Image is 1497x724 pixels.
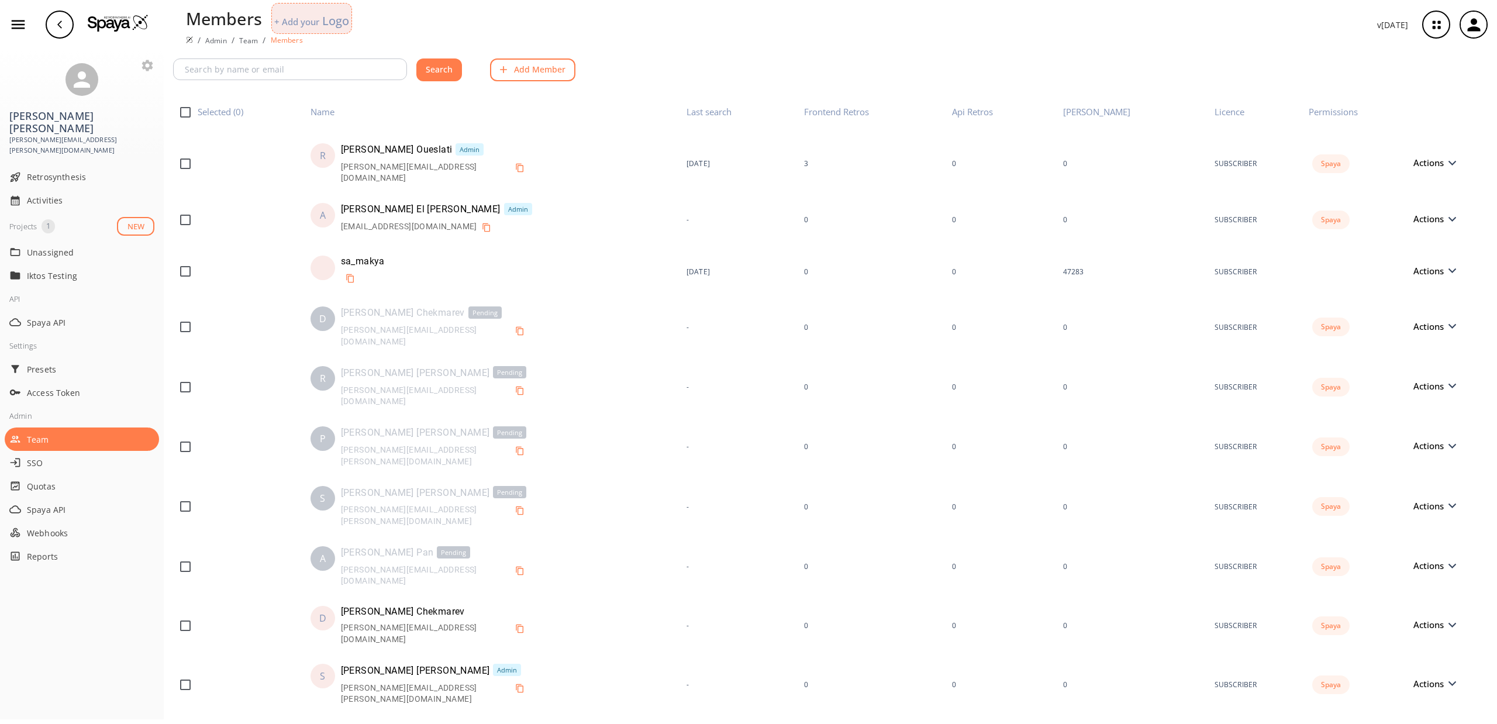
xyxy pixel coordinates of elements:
[341,444,511,467] div: [PERSON_NAME][EMAIL_ADDRESS][PERSON_NAME][DOMAIN_NAME]
[5,264,159,287] div: Iktos Testing
[1312,211,1350,229] div: Spaya
[5,498,159,521] div: Spaya API
[1205,246,1299,297] td: SUBSCRIBER
[341,161,511,184] div: [PERSON_NAME][EMAIL_ADDRESS][DOMAIN_NAME]
[341,564,511,587] div: [PERSON_NAME][EMAIL_ADDRESS][DOMAIN_NAME]
[5,474,159,498] div: Quotas
[511,619,529,638] button: Copy to clipboard
[27,363,154,375] span: Presets
[88,14,149,32] img: Logo Spaya
[320,434,326,443] div: P
[1413,680,1450,688] span: Actions
[493,426,526,439] div: Pending
[511,322,529,340] button: Copy to clipboard
[1312,616,1350,635] div: Spaya
[511,158,529,177] button: Copy to clipboard
[198,108,243,116] div: Selected ( 0 )
[27,316,154,329] span: Spaya API
[1312,675,1350,694] div: Spaya
[341,257,385,266] div: sa_makya
[477,218,496,237] button: Copy to clipboard
[341,682,511,705] div: [PERSON_NAME][EMAIL_ADDRESS][PERSON_NAME][DOMAIN_NAME]
[1054,134,1205,194] td: 0
[320,211,326,220] div: A
[943,537,1054,597] td: 0
[943,477,1054,536] td: 0
[198,34,201,46] li: /
[1063,108,1130,116] div: [PERSON_NAME]
[1413,442,1450,450] span: Actions
[5,381,159,404] div: Access Token
[1054,297,1205,357] td: 0
[341,548,434,557] div: [PERSON_NAME] Pan
[1312,497,1350,516] div: Spaya
[677,597,795,654] td: -
[1205,297,1299,357] td: SUBSCRIBER
[493,486,526,498] div: Pending
[511,381,529,400] button: Copy to clipboard
[27,457,154,469] span: SSO
[42,220,55,232] span: 1
[320,151,326,160] div: R
[687,108,732,116] div: Last search
[677,194,795,246] td: -
[320,374,326,383] div: R
[27,171,154,183] span: Retrosynthesis
[677,134,795,194] td: [DATE]
[795,194,943,246] td: 0
[677,654,795,714] td: -
[1413,620,1450,629] span: Actions
[5,240,159,264] div: Unassigned
[1205,537,1299,597] td: SUBSCRIBER
[341,308,465,318] div: [PERSON_NAME] Chekmarev
[320,494,325,503] div: S
[1205,654,1299,714] td: SUBSCRIBER
[795,297,943,357] td: 0
[27,246,154,258] span: Unassigned
[27,387,154,399] span: Access Token
[9,110,154,135] h3: [PERSON_NAME] [PERSON_NAME]
[1413,322,1450,331] span: Actions
[9,135,154,156] span: [PERSON_NAME][EMAIL_ADDRESS][PERSON_NAME][DOMAIN_NAME]
[1413,561,1450,570] span: Actions
[795,597,943,654] td: 0
[943,134,1054,194] td: 0
[205,36,227,46] a: Admin
[795,134,943,194] td: 3
[795,477,943,536] td: 0
[1054,537,1205,597] td: 0
[117,217,154,236] button: NEW
[319,613,326,623] div: D
[1215,108,1244,116] div: Licence
[5,166,159,189] div: Retrosynthesis
[322,13,349,29] span: Logo
[5,311,159,334] div: Spaya API
[1205,134,1299,194] td: SUBSCRIBER
[677,297,795,357] td: -
[511,561,529,580] button: Copy to clipboard
[341,385,511,408] div: [PERSON_NAME][EMAIL_ADDRESS][DOMAIN_NAME]
[795,357,943,416] td: 0
[274,16,319,27] span: + Add your
[341,622,511,645] div: [PERSON_NAME][EMAIL_ADDRESS][DOMAIN_NAME]
[504,203,532,215] div: Admin
[468,306,502,319] div: Pending
[1205,477,1299,536] td: SUBSCRIBER
[1312,318,1350,336] div: Spaya
[1054,477,1205,536] td: 0
[795,417,943,477] td: 0
[490,58,575,81] button: Add Member
[952,108,993,116] div: Api Retros
[239,36,258,46] a: Team
[320,554,326,563] div: A
[319,314,326,323] div: D
[416,58,462,81] button: Search
[341,269,360,288] button: Copy to clipboard
[27,504,154,516] span: Spaya API
[341,221,477,233] div: [EMAIL_ADDRESS][DOMAIN_NAME]
[804,108,869,116] div: Frontend Retros
[493,664,521,676] div: Admin
[1312,437,1350,456] div: Spaya
[943,417,1054,477] td: 0
[271,35,303,45] p: Members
